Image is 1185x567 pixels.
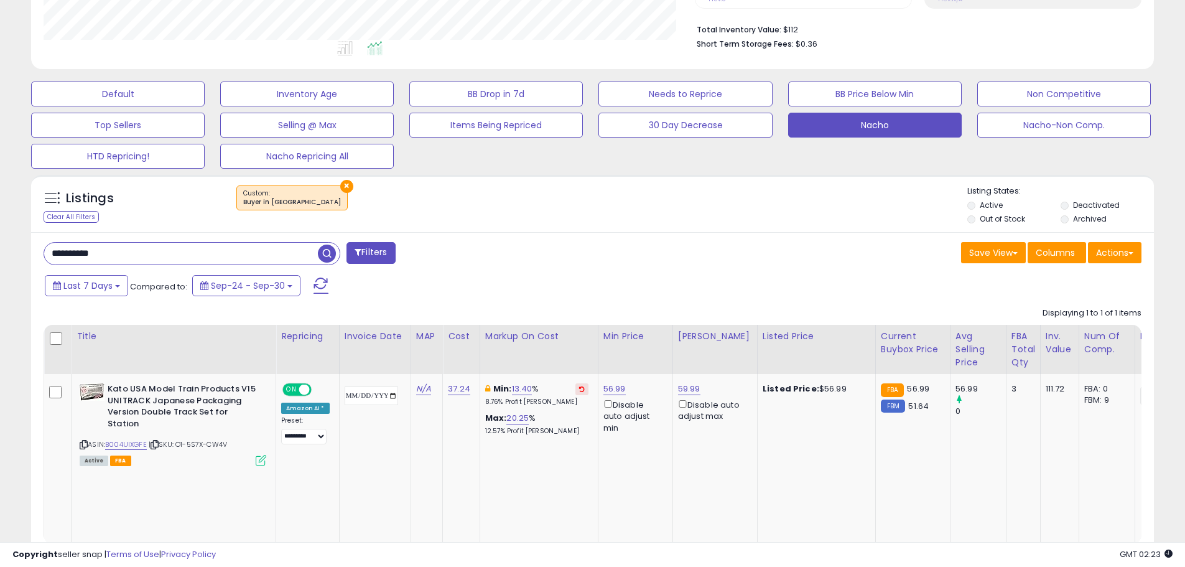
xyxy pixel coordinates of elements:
div: MAP [416,330,437,343]
div: FBM: 9 [1084,395,1125,406]
p: Listing States: [967,185,1154,197]
button: Save View [961,242,1026,263]
div: Current Buybox Price [881,330,945,356]
span: Columns [1036,246,1075,259]
th: The percentage added to the cost of goods (COGS) that forms the calculator for Min & Max prices. [480,325,598,374]
th: CSV column name: cust_attr_3_Invoice Date [339,325,411,374]
a: Privacy Policy [161,548,216,560]
button: Nacho [788,113,962,138]
button: Top Sellers [31,113,205,138]
div: Repricing [281,330,334,343]
span: Custom: [243,189,341,207]
div: Invoice Date [345,330,406,343]
a: 13.40 [512,383,532,395]
b: Listed Price: [763,383,819,395]
button: BB Drop in 7d [409,82,583,106]
b: Kato USA Model Train Products V15 UNITRACK Japanese Packaging Version Double Track Set for Station [108,383,259,433]
div: $56.99 [763,383,866,395]
button: Needs to Reprice [598,82,772,106]
div: [PERSON_NAME] [678,330,752,343]
span: OFF [310,385,330,395]
b: Total Inventory Value: [697,24,781,35]
div: Avg Selling Price [955,330,1001,369]
div: Title [77,330,271,343]
div: 3 [1011,383,1031,395]
a: 20.25 [506,412,529,424]
label: Out of Stock [980,213,1025,224]
div: Listed Price [763,330,870,343]
div: Num of Comp. [1084,330,1130,356]
small: FBM [881,400,905,413]
div: Buyer in [GEOGRAPHIC_DATA] [243,198,341,207]
span: $0.36 [796,38,817,50]
span: FBA [110,456,131,466]
a: B004UIXGFE [105,439,147,450]
span: | SKU: O1-5S7X-CW4V [149,439,227,449]
div: Inv. value [1046,330,1074,356]
div: Preset: [281,416,330,444]
div: 0 [955,406,1006,417]
span: All listings currently available for purchase on Amazon [80,456,108,466]
div: ASIN: [80,383,266,464]
div: Min Price [603,330,667,343]
b: Short Term Storage Fees: [697,39,794,49]
div: Displaying 1 to 1 of 1 items [1043,307,1141,319]
div: % [485,383,588,406]
small: FBA [881,383,904,397]
span: Last 7 Days [63,279,113,292]
button: Filters [346,242,395,264]
span: Sep-24 - Sep-30 [211,279,285,292]
div: Disable auto adjust min [603,398,663,434]
div: FBA Total Qty [1011,330,1035,369]
button: 30 Day Decrease [598,113,772,138]
button: Columns [1028,242,1086,263]
span: ON [284,385,299,395]
div: 56.99 [955,383,1006,395]
a: 56.99 [603,383,626,395]
div: 111.72 [1046,383,1069,395]
p: 12.57% Profit [PERSON_NAME] [485,427,588,436]
label: Archived [1073,213,1107,224]
button: Nacho Repricing All [220,144,394,169]
strong: Copyright [12,548,58,560]
div: Cost [448,330,475,343]
button: HTD Repricing! [31,144,205,169]
button: Default [31,82,205,106]
button: Inventory Age [220,82,394,106]
div: % [485,413,588,436]
label: Active [980,200,1003,210]
span: 51.64 [908,400,929,412]
b: Max: [485,412,507,424]
span: Compared to: [130,281,187,293]
p: 8.76% Profit [PERSON_NAME] [485,398,588,406]
div: FBA: 0 [1084,383,1125,395]
div: Clear All Filters [44,211,99,223]
img: 51foMp-UBwL._SL40_.jpg [80,383,105,401]
span: 2025-10-10 02:23 GMT [1120,548,1173,560]
label: Deactivated [1073,200,1120,210]
button: BB Price Below Min [788,82,962,106]
button: Nacho-Non Comp. [977,113,1151,138]
span: 56.99 [907,383,929,395]
a: N/A [416,383,431,395]
h5: Listings [66,190,114,207]
div: Markup on Cost [485,330,593,343]
button: Sep-24 - Sep-30 [192,275,300,296]
button: Actions [1088,242,1141,263]
button: Non Competitive [977,82,1151,106]
div: seller snap | | [12,549,216,561]
button: × [340,180,353,193]
div: Amazon AI * [281,403,330,414]
button: Items Being Repriced [409,113,583,138]
a: 37.24 [448,383,470,395]
div: Disable auto adjust max [678,398,748,422]
a: Terms of Use [106,548,159,560]
li: $112 [697,21,1132,36]
a: 59.99 [678,383,700,395]
button: Last 7 Days [45,275,128,296]
button: Selling @ Max [220,113,394,138]
b: Min: [493,383,512,395]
